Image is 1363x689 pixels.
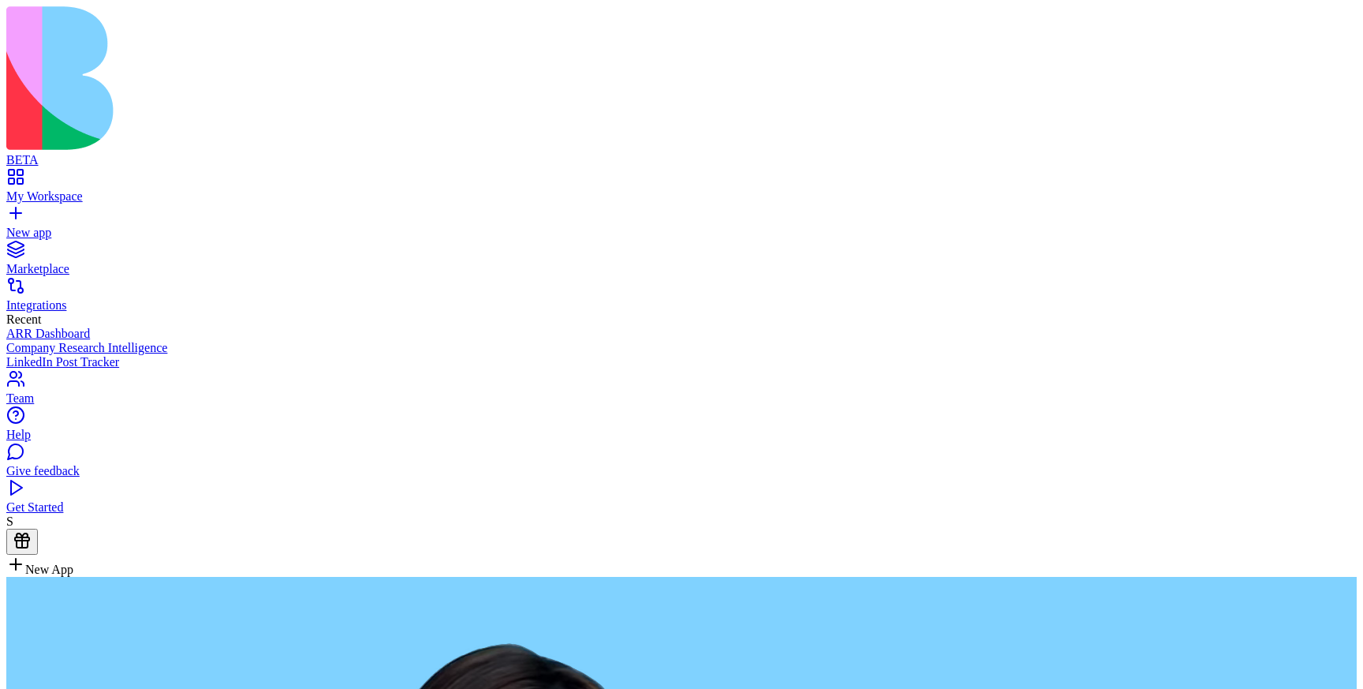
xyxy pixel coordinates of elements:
[6,515,13,528] span: S
[6,428,1357,442] div: Help
[6,175,1357,204] a: My Workspace
[6,248,1357,276] a: Marketplace
[25,563,73,576] span: New App
[6,414,1357,442] a: Help
[6,355,1357,369] a: LinkedIn Post Tracker
[6,464,1357,478] div: Give feedback
[6,313,41,326] span: Recent
[6,391,1357,406] div: Team
[6,226,1357,240] div: New app
[6,298,1357,313] div: Integrations
[6,189,1357,204] div: My Workspace
[6,341,1357,355] a: Company Research Intelligence
[6,262,1357,276] div: Marketplace
[6,486,1357,515] a: Get Started
[6,139,1357,167] a: BETA
[6,6,640,150] img: logo
[6,212,1357,240] a: New app
[6,327,1357,341] a: ARR Dashboard
[6,153,1357,167] div: BETA
[6,377,1357,406] a: Team
[6,284,1357,313] a: Integrations
[6,500,1357,515] div: Get Started
[6,450,1357,478] a: Give feedback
